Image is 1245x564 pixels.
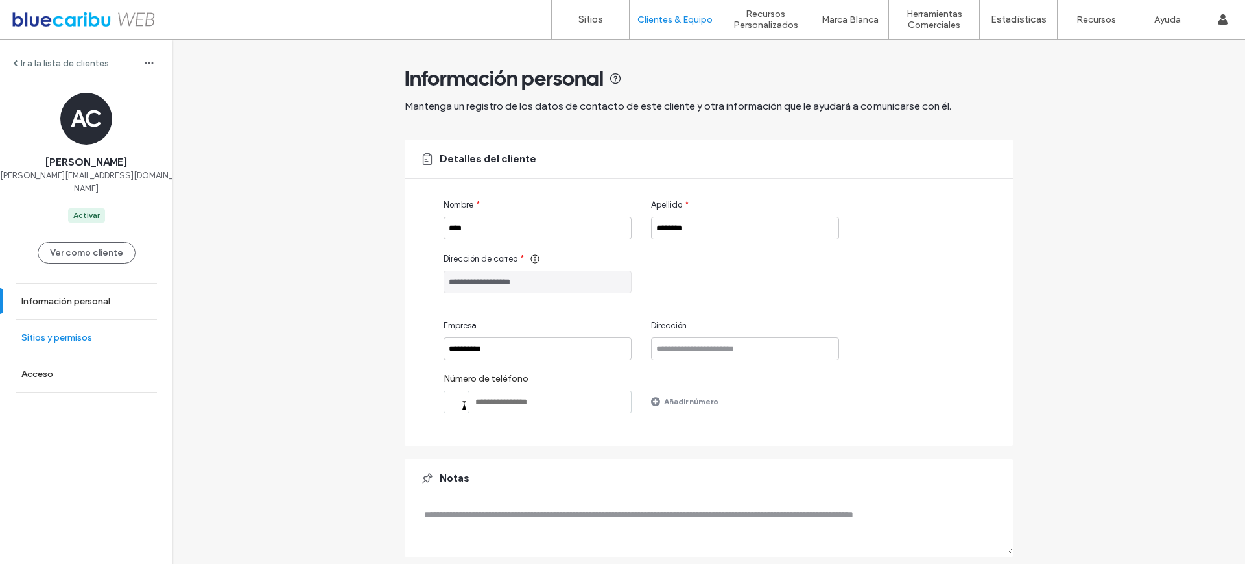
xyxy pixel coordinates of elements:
input: Empresa [444,337,632,360]
span: Ayuda [28,9,64,21]
label: Recursos [1076,14,1116,25]
label: Marca Blanca [822,14,879,25]
label: Información personal [21,296,110,307]
input: Apellido [651,217,839,239]
label: Herramientas Comerciales [889,8,979,31]
label: Añadir número [664,390,718,413]
input: Nombre [444,217,632,239]
label: Estadísticas [991,14,1047,25]
span: Nombre [444,199,473,212]
label: Acceso [21,369,53,380]
label: Número de teléfono [444,373,632,391]
input: Dirección [651,337,839,360]
span: Apellido [651,199,682,212]
span: Dirección de correo [444,252,517,265]
div: AC [60,93,112,145]
button: Ver como cliente [38,242,136,264]
label: Clientes & Equipo [637,14,713,25]
label: Sitios y permisos [21,332,92,343]
div: Activar [73,210,100,221]
label: Ir a la lista de clientes [21,58,109,69]
span: Información personal [405,66,604,92]
span: [PERSON_NAME] [45,155,127,169]
span: Dirección [651,319,687,332]
input: Dirección de correo [444,271,632,293]
span: Mantenga un registro de los datos de contacto de este cliente y otra información que le ayudará a... [405,100,951,112]
label: Recursos Personalizados [720,8,811,31]
label: Sitios [578,14,603,25]
label: Ayuda [1154,14,1181,25]
span: Notas [440,471,469,485]
span: Empresa [444,319,477,332]
span: Detalles del cliente [440,152,536,166]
